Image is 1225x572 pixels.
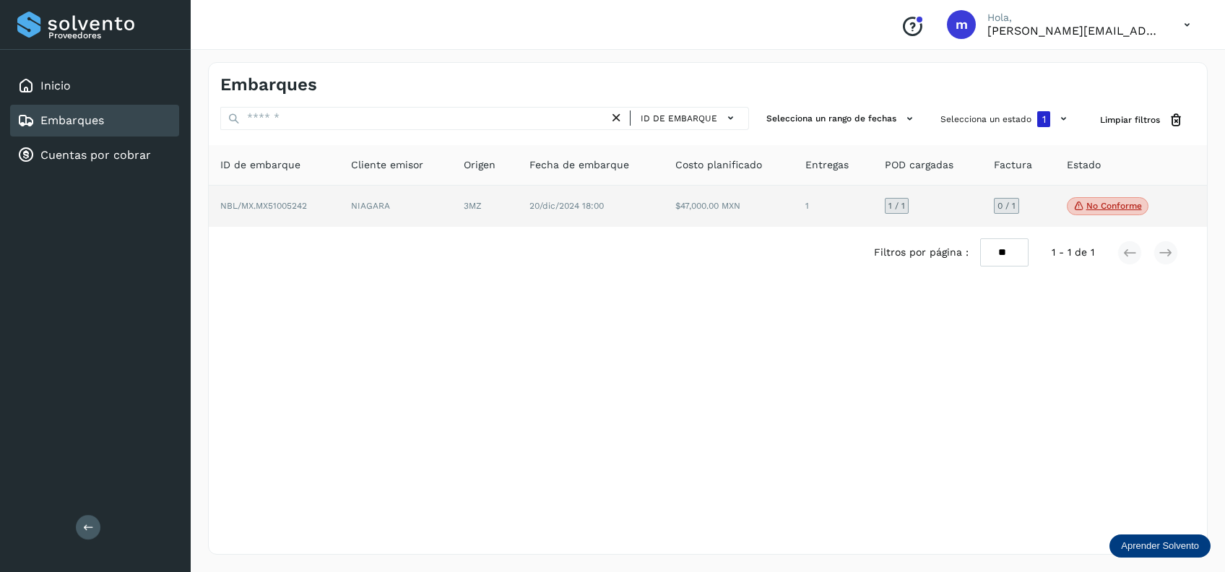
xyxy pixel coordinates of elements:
[675,157,762,173] span: Costo planificado
[1086,201,1142,211] p: No conforme
[1100,113,1160,126] span: Limpiar filtros
[1088,107,1195,134] button: Limpiar filtros
[987,12,1161,24] p: Hola,
[1121,540,1199,552] p: Aprender Solvento
[874,245,969,260] span: Filtros por página :
[48,30,173,40] p: Proveedores
[10,70,179,102] div: Inicio
[636,108,743,129] button: ID de embarque
[641,112,717,125] span: ID de embarque
[220,74,317,95] h4: Embarques
[40,148,151,162] a: Cuentas por cobrar
[987,24,1161,38] p: mariela.santiago@fsdelnorte.com
[1109,534,1211,558] div: Aprender Solvento
[761,107,923,131] button: Selecciona un rango de fechas
[10,139,179,171] div: Cuentas por cobrar
[888,201,905,210] span: 1 / 1
[40,113,104,127] a: Embarques
[885,157,953,173] span: POD cargadas
[339,186,453,227] td: NIAGARA
[464,157,495,173] span: Origen
[452,186,517,227] td: 3MZ
[1067,157,1101,173] span: Estado
[664,186,795,227] td: $47,000.00 MXN
[220,201,307,211] span: NBL/MX.MX51005242
[529,157,629,173] span: Fecha de embarque
[805,157,849,173] span: Entregas
[794,186,873,227] td: 1
[994,157,1032,173] span: Factura
[997,201,1016,210] span: 0 / 1
[1042,114,1046,124] span: 1
[40,79,71,92] a: Inicio
[10,105,179,136] div: Embarques
[220,157,300,173] span: ID de embarque
[1052,245,1094,260] span: 1 - 1 de 1
[351,157,423,173] span: Cliente emisor
[935,107,1077,131] button: Selecciona un estado1
[529,201,604,211] span: 20/dic/2024 18:00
